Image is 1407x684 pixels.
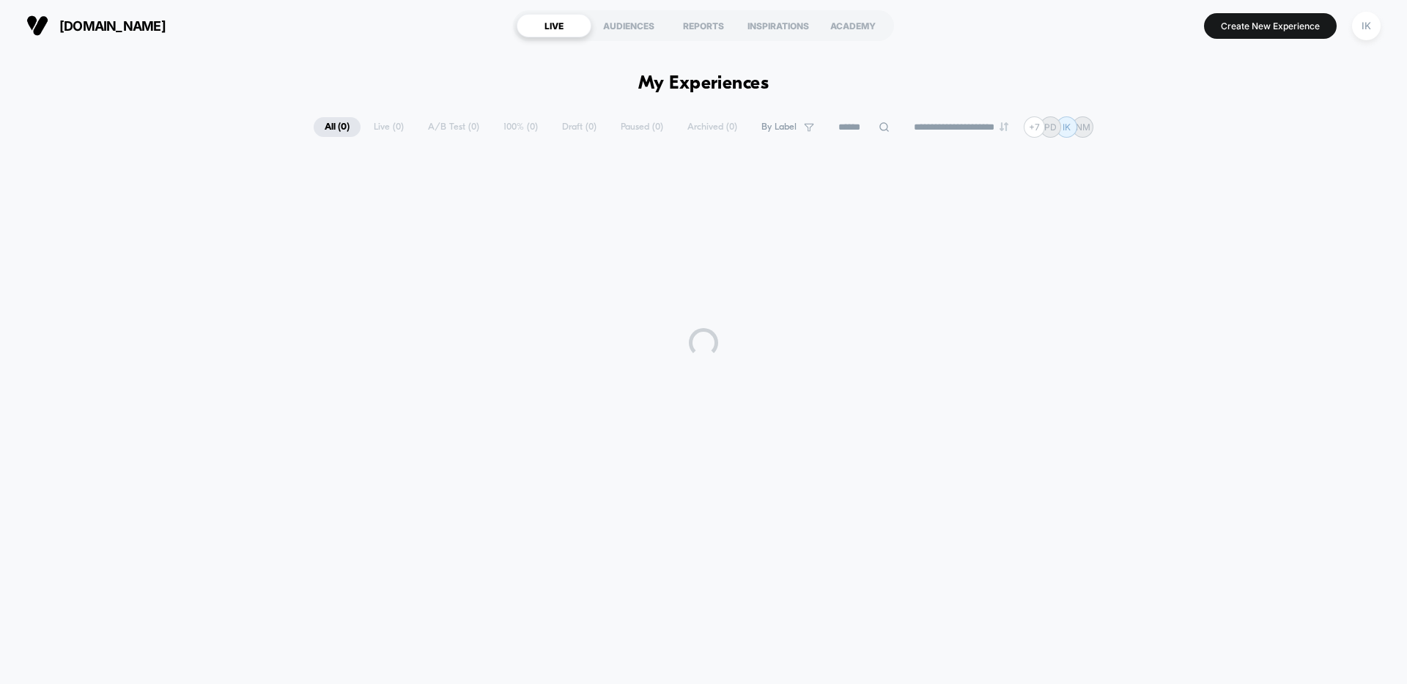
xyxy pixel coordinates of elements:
span: [DOMAIN_NAME] [59,18,166,34]
button: IK [1348,11,1385,41]
p: IK [1063,122,1071,133]
div: ACADEMY [816,14,890,37]
div: LIVE [517,14,591,37]
div: AUDIENCES [591,14,666,37]
img: Visually logo [26,15,48,37]
p: NM [1076,122,1090,133]
div: + 7 [1024,116,1045,138]
p: PD [1044,122,1057,133]
div: REPORTS [666,14,741,37]
div: INSPIRATIONS [741,14,816,37]
img: end [1000,122,1008,131]
div: IK [1352,12,1381,40]
span: By Label [761,122,797,133]
h1: My Experiences [638,73,769,94]
button: [DOMAIN_NAME] [22,14,170,37]
button: Create New Experience [1204,13,1337,39]
span: All ( 0 ) [314,117,361,137]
